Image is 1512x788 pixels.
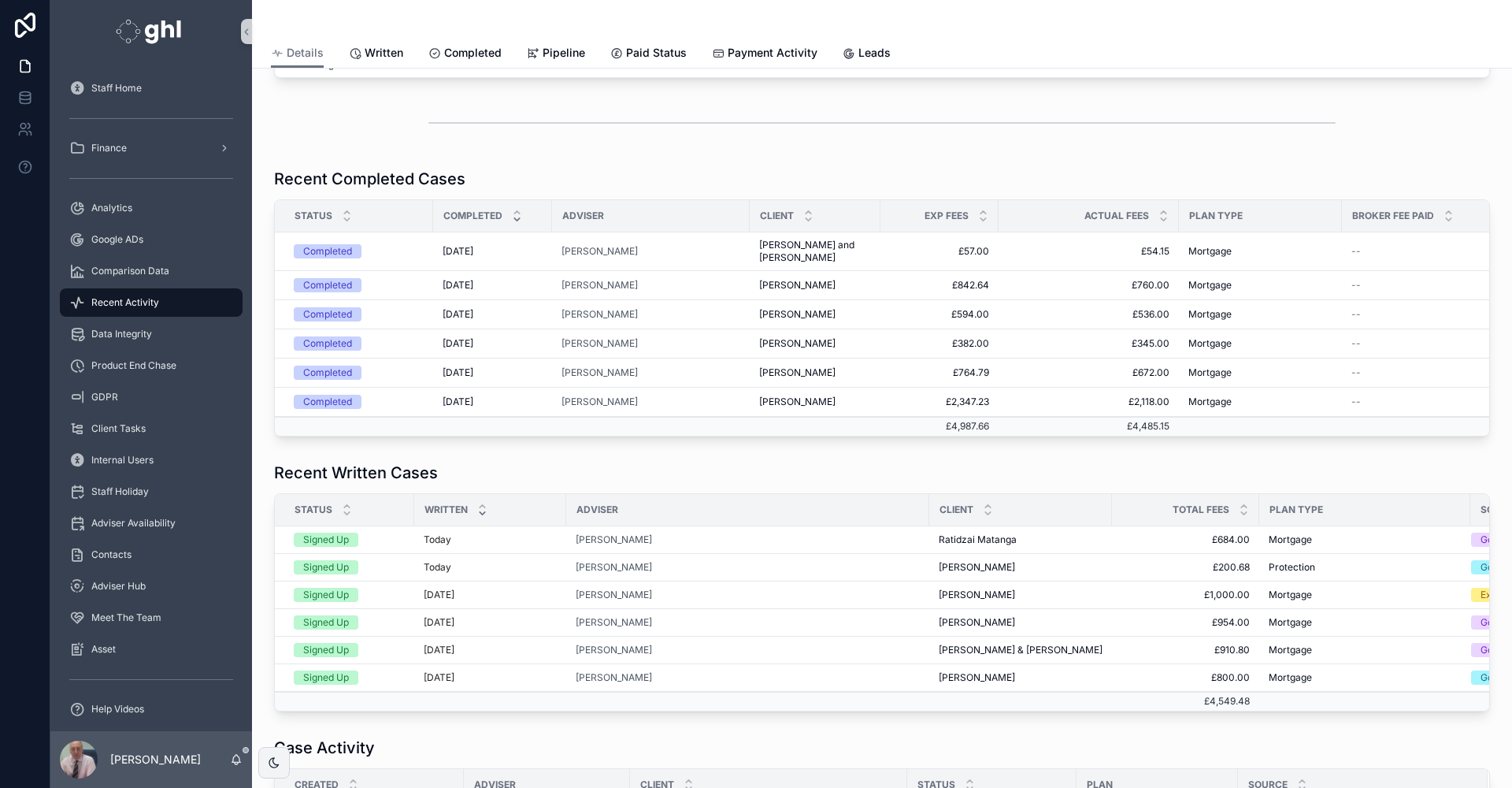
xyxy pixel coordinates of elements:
[939,616,1015,629] span: [PERSON_NAME]
[1269,671,1461,684] a: Mortgage
[60,134,243,162] a: Finance
[1188,308,1232,321] span: Mortgage
[443,366,543,379] a: [DATE]
[939,533,1102,546] a: Ratidzai Matanga
[91,548,132,561] span: Contacts
[274,462,438,484] h1: Recent Written Cases
[60,225,243,254] a: Google ADs
[60,478,243,506] a: Staff Holiday
[91,82,142,95] span: Staff Home
[91,265,169,277] span: Comparison Data
[759,239,871,264] span: [PERSON_NAME] and [PERSON_NAME]
[946,420,989,432] span: £4,987.66
[60,414,243,443] a: Client Tasks
[1188,337,1332,350] a: Mortgage
[1269,671,1312,684] span: Mortgage
[561,245,740,258] a: [PERSON_NAME]
[576,671,652,684] a: [PERSON_NAME]
[561,279,638,292] span: [PERSON_NAME]
[939,644,1102,656] span: [PERSON_NAME] & [PERSON_NAME]
[890,245,989,258] a: £57.00
[424,616,557,629] a: [DATE]
[1121,644,1250,656] a: £910.80
[274,737,375,759] h1: Case Activity
[939,504,973,516] span: Client
[1351,279,1361,292] span: --
[303,560,349,574] div: Signed Up
[60,604,243,632] a: Meet The Team
[1351,366,1497,379] a: --
[561,337,740,350] a: [PERSON_NAME]
[295,210,332,222] span: Status
[424,533,451,546] p: Today
[890,337,989,350] a: £382.00
[843,39,891,70] a: Leads
[562,210,604,222] span: Adviser
[303,533,349,547] div: Signed Up
[939,589,1015,601] span: [PERSON_NAME]
[1269,644,1461,656] a: Mortgage
[890,279,989,292] a: £842.64
[295,504,332,516] span: Status
[561,366,740,379] a: [PERSON_NAME]
[561,279,740,292] a: [PERSON_NAME]
[60,635,243,663] a: Asset
[1008,279,1169,292] span: £760.00
[271,39,324,69] a: Details
[303,307,352,322] div: Completed
[1173,504,1229,516] span: Total fees
[939,671,1015,684] span: [PERSON_NAME]
[1121,671,1250,684] span: £800.00
[561,308,638,321] span: [PERSON_NAME]
[1008,366,1169,379] a: £672.00
[1351,245,1361,258] span: --
[576,589,652,601] a: [PERSON_NAME]
[1121,561,1250,574] a: £200.68
[294,395,424,409] a: Completed
[543,45,585,61] span: Pipeline
[1269,616,1312,629] span: Mortgage
[1351,366,1361,379] span: --
[60,351,243,380] a: Product End Chase
[1269,561,1315,574] span: Protection
[576,644,920,656] a: [PERSON_NAME]
[60,194,243,222] a: Analytics
[759,279,836,292] span: [PERSON_NAME]
[303,336,352,351] div: Completed
[424,671,557,684] a: [DATE]
[60,541,243,569] a: Contacts
[561,245,638,258] a: [PERSON_NAME]
[91,142,127,154] span: Finance
[1269,616,1461,629] a: Mortgage
[443,308,473,321] span: [DATE]
[303,244,352,258] div: Completed
[443,337,473,350] span: [DATE]
[91,611,161,624] span: Meet The Team
[939,671,1102,684] a: [PERSON_NAME]
[1188,366,1332,379] a: Mortgage
[60,257,243,285] a: Comparison Data
[1269,533,1461,546] a: Mortgage
[1008,396,1169,408] a: £2,118.00
[303,643,349,657] div: Signed Up
[294,336,424,351] a: Completed
[294,533,405,547] a: Signed Up
[561,396,638,408] a: [PERSON_NAME]
[576,589,920,601] a: [PERSON_NAME]
[50,63,252,731] div: scrollable content
[443,245,543,258] a: [DATE]
[60,572,243,600] a: Adviser Hub
[1121,616,1250,629] a: £954.00
[428,39,502,70] a: Completed
[294,671,405,685] a: Signed Up
[925,210,969,222] span: Exp Fees
[424,644,454,656] p: [DATE]
[576,561,920,574] a: [PERSON_NAME]
[91,580,146,593] span: Adviser Hub
[576,644,652,656] span: [PERSON_NAME]
[890,308,989,321] a: £594.00
[294,366,424,380] a: Completed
